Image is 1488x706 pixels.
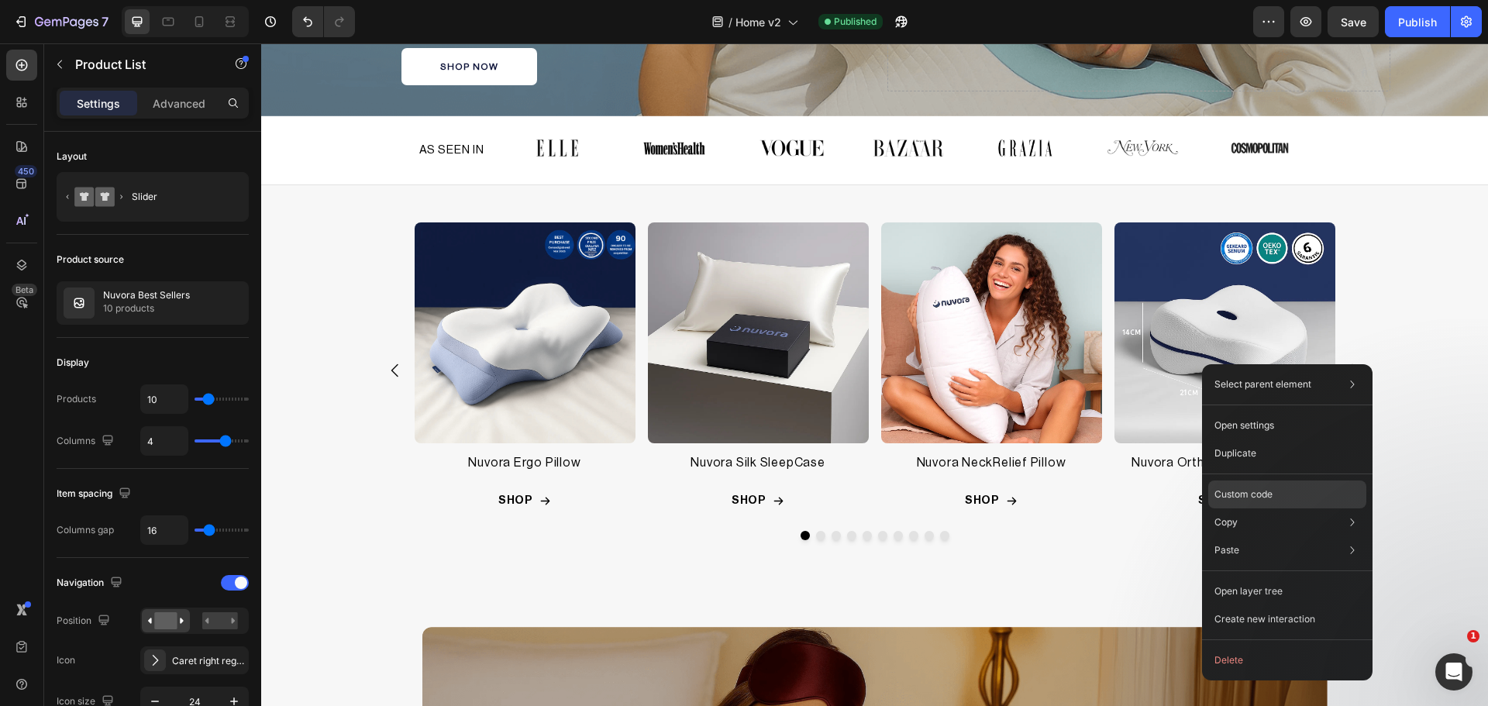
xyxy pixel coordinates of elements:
[141,516,188,544] input: Auto
[57,611,113,632] div: Position
[153,409,374,429] a: Nuvora Ergo Pillow
[853,409,1074,429] a: Nuvora Orthopedic Knee Pillow
[539,487,549,497] button: Dot
[679,487,688,497] button: Dot
[648,487,657,497] button: Dot
[292,6,355,37] div: Undo/Redo
[275,96,317,113] img: gempages_576690581959344994-baabd7b2-840c-47a1-b441-8e736b97a6e0.png
[387,179,608,400] a: Nuvora Silk SleepCase
[1214,418,1274,432] p: Open settings
[1435,653,1472,691] iframe: Intercom live chat
[57,484,134,505] div: Item spacing
[586,487,595,497] button: Dot
[103,301,190,316] p: 10 products
[12,284,37,296] div: Beta
[1214,611,1315,627] p: Create new interaction
[853,179,1074,400] a: Nuvora Orthopedic Knee Pillow
[57,573,126,594] div: Navigation
[601,487,611,497] button: Dot
[632,487,642,497] button: Dot
[498,96,563,113] img: gempages_576690581959344994-dbdbf7fa-136a-46ab-94d6-6643e4bb67b8.png
[57,356,89,370] div: Display
[1214,487,1273,501] p: Custom code
[1214,377,1311,391] p: Select parent element
[612,96,682,113] img: gempages_576690581959344994-c6f53dbc-fa36-4c91-bcf4-75477f7100fb.png
[1398,14,1437,30] div: Publish
[737,96,791,113] img: gempages_576690581959344994-879adfe9-dbda-4b7c-8f55-7541629ad2a1.png
[1214,446,1256,460] p: Duplicate
[735,14,781,30] span: Home v2
[112,305,156,349] button: Carousel Back Arrow
[103,290,190,301] p: Nuvora Best Sellers
[1385,6,1450,37] button: Publish
[57,253,124,267] div: Product source
[620,439,841,476] button: SHOP
[1214,584,1283,598] p: Open layer tree
[470,448,506,467] div: SHOP
[617,487,626,497] button: Dot
[132,179,226,215] div: Slider
[1341,15,1366,29] span: Save
[153,179,374,400] a: Nuvora Ergo Pillow
[937,448,973,467] div: SHOP
[64,288,95,319] img: collection feature img
[1214,543,1239,557] p: Paste
[1214,515,1238,529] p: Copy
[6,6,115,37] button: 7
[966,96,1032,113] img: gempages_576690581959344994-321b7310-c25a-44f1-a829-994ebc0d3e5f.png
[853,439,1074,476] button: SHOP
[77,95,120,112] p: Settings
[102,12,108,31] p: 7
[57,150,87,164] div: Layout
[261,43,1488,706] iframe: Design area
[1467,630,1479,642] span: 1
[1328,6,1379,37] button: Save
[15,165,37,177] div: 450
[57,523,114,537] div: Columns gap
[381,96,445,113] img: gempages_576690581959344994-7139d820-c16c-4627-a714-5d7628adc165.png
[57,392,96,406] div: Products
[153,95,205,112] p: Advanced
[620,179,841,400] a: Nuvora NeckRelief Pillow
[1072,305,1115,349] button: Carousel Next Arrow
[387,439,608,476] button: SHOP
[620,409,841,429] a: Nuvora NeckRelief Pillow
[141,385,188,413] input: Auto
[57,653,75,667] div: Icon
[555,487,564,497] button: Dot
[728,14,732,30] span: /
[834,15,877,29] span: Published
[704,448,739,467] div: SHOP
[387,409,608,429] a: Nuvora Silk SleepCase
[141,427,188,455] input: Auto
[570,487,580,497] button: Dot
[153,439,374,476] button: SHOP
[846,96,918,113] img: gempages_576690581959344994-91d949fd-4723-4098-8f8c-a3b1cbc92335.png
[663,487,673,497] button: Dot
[237,448,273,467] div: SHOP
[1208,646,1366,674] button: Delete
[57,431,117,452] div: Columns
[172,654,245,668] div: Caret right regular
[75,55,207,74] p: Product List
